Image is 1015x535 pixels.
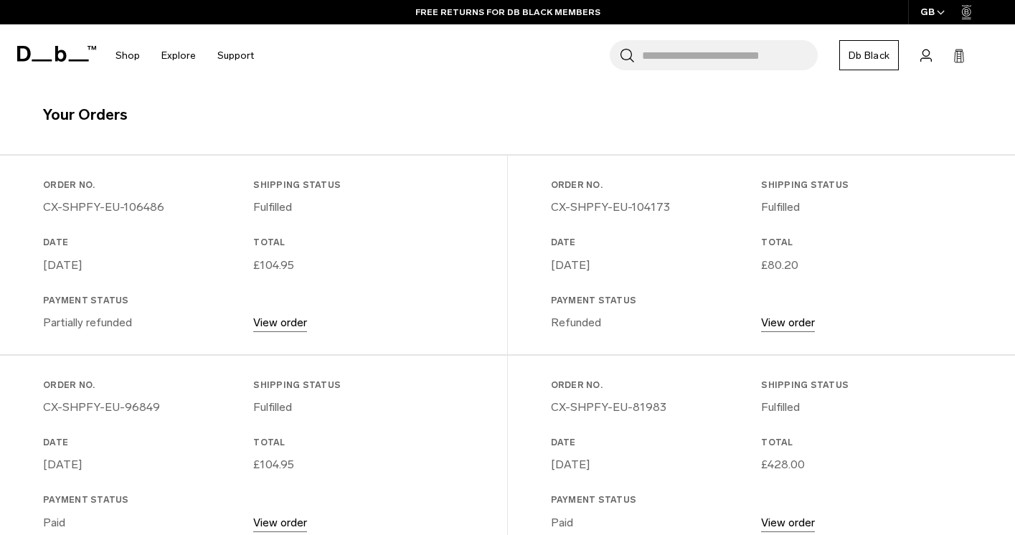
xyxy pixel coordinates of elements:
a: CX-SHPFY-EU-104173 [551,200,670,214]
a: Shop [115,30,140,81]
h3: Shipping Status [253,179,458,191]
a: Explore [161,30,196,81]
p: [DATE] [43,257,247,274]
p: Paid [551,514,756,531]
a: CX-SHPFY-EU-106486 [43,200,164,214]
p: Paid [43,514,247,531]
h3: Payment Status [551,294,756,307]
p: £104.95 [253,257,458,274]
p: [DATE] [43,456,247,473]
a: CX-SHPFY-EU-96849 [43,400,160,414]
h3: Date [43,436,247,449]
h3: Order No. [43,179,247,191]
h3: Total [253,436,458,449]
p: Refunded [551,314,756,331]
h3: Payment Status [43,493,247,506]
a: View order [253,516,307,529]
h3: Payment Status [43,294,247,307]
h3: Order No. [551,379,756,392]
h3: Payment Status [551,493,756,506]
p: Fulfilled [761,199,966,216]
h3: Shipping Status [761,379,966,392]
a: View order [253,316,307,329]
p: [DATE] [551,257,756,274]
p: Partially refunded [43,314,247,331]
h3: Total [761,436,966,449]
p: Fulfilled [253,199,458,216]
a: View order [761,516,815,529]
h4: Your Orders [43,103,972,126]
a: CX-SHPFY-EU-81983 [551,400,666,414]
p: [DATE] [551,456,756,473]
p: £80.20 [761,257,966,274]
a: Db Black [839,40,899,70]
p: £428.00 [761,456,966,473]
h3: Date [551,436,756,449]
nav: Main Navigation [105,24,265,87]
p: £104.95 [253,456,458,473]
h3: Order No. [43,379,247,392]
h3: Total [761,236,966,249]
a: View order [761,316,815,329]
p: Fulfilled [253,399,458,416]
p: Fulfilled [761,399,966,416]
h3: Date [43,236,247,249]
h3: Shipping Status [253,379,458,392]
a: FREE RETURNS FOR DB BLACK MEMBERS [415,6,600,19]
h3: Date [551,236,756,249]
h3: Shipping Status [761,179,966,191]
h3: Order No. [551,179,756,191]
a: Support [217,30,254,81]
h3: Total [253,236,458,249]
